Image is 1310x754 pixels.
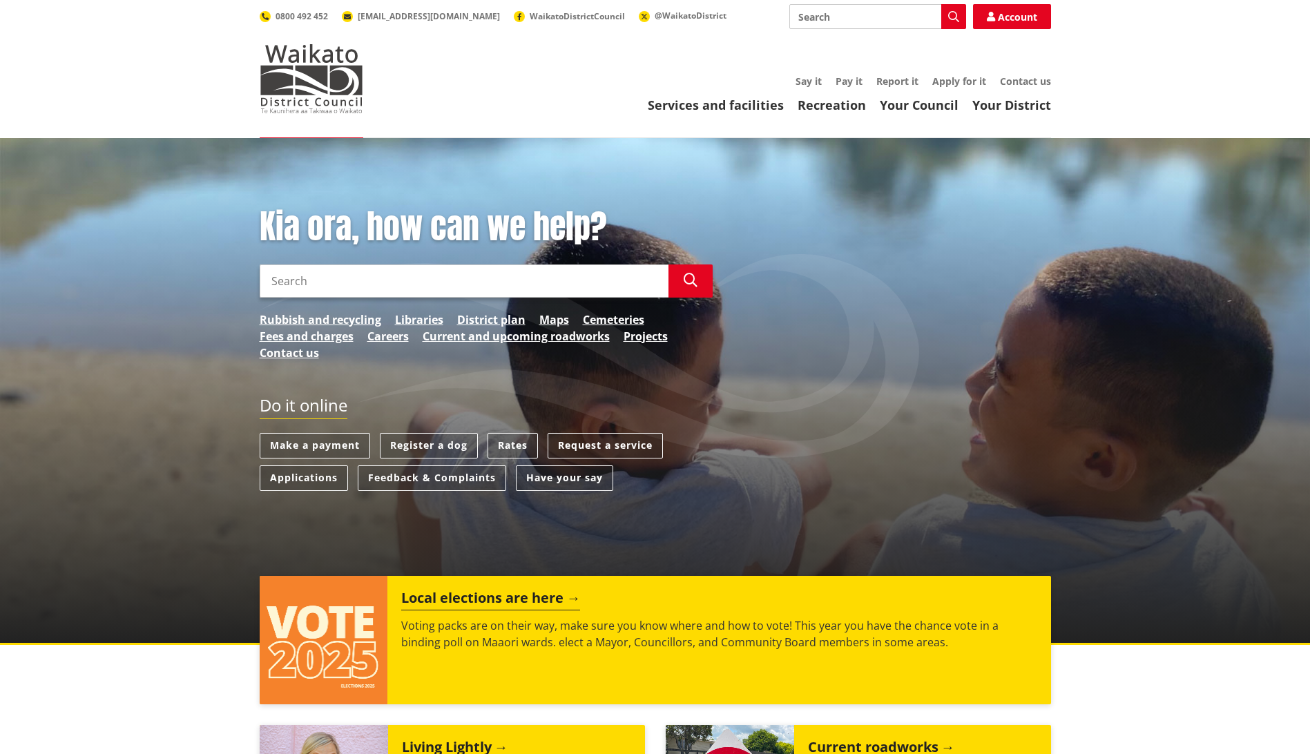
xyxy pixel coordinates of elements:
[260,328,354,345] a: Fees and charges
[655,10,726,21] span: @WaikatoDistrict
[488,433,538,458] a: Rates
[514,10,625,22] a: WaikatoDistrictCouncil
[548,433,663,458] a: Request a service
[260,433,370,458] a: Make a payment
[796,75,822,88] a: Say it
[624,328,668,345] a: Projects
[798,97,866,113] a: Recreation
[260,44,363,113] img: Waikato District Council - Te Kaunihera aa Takiwaa o Waikato
[260,207,713,247] h1: Kia ora, how can we help?
[972,97,1051,113] a: Your District
[260,576,388,704] img: Vote 2025
[260,311,381,328] a: Rubbish and recycling
[973,4,1051,29] a: Account
[836,75,863,88] a: Pay it
[457,311,526,328] a: District plan
[789,4,966,29] input: Search input
[260,10,328,22] a: 0800 492 452
[401,590,580,610] h2: Local elections are here
[530,10,625,22] span: WaikatoDistrictCouncil
[358,10,500,22] span: [EMAIL_ADDRESS][DOMAIN_NAME]
[260,396,347,420] h2: Do it online
[260,465,348,491] a: Applications
[276,10,328,22] span: 0800 492 452
[395,311,443,328] a: Libraries
[932,75,986,88] a: Apply for it
[539,311,569,328] a: Maps
[358,465,506,491] a: Feedback & Complaints
[648,97,784,113] a: Services and facilities
[367,328,409,345] a: Careers
[260,345,319,361] a: Contact us
[1000,75,1051,88] a: Contact us
[380,433,478,458] a: Register a dog
[260,576,1051,704] a: Local elections are here Voting packs are on their way, make sure you know where and how to vote!...
[583,311,644,328] a: Cemeteries
[423,328,610,345] a: Current and upcoming roadworks
[880,97,959,113] a: Your Council
[401,617,1037,650] p: Voting packs are on their way, make sure you know where and how to vote! This year you have the c...
[876,75,918,88] a: Report it
[260,264,668,298] input: Search input
[639,10,726,21] a: @WaikatoDistrict
[516,465,613,491] a: Have your say
[342,10,500,22] a: [EMAIL_ADDRESS][DOMAIN_NAME]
